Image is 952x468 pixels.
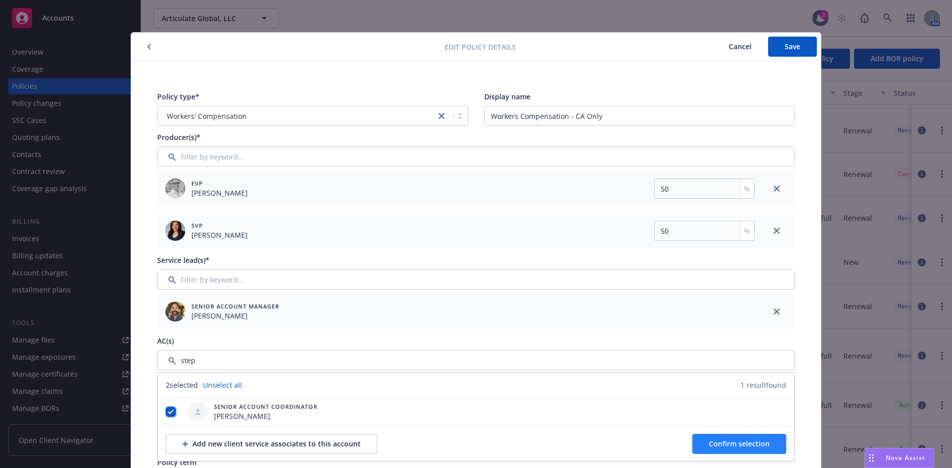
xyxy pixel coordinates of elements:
img: employee photo [165,221,185,241]
div: Add new client service associates to this account [182,434,361,453]
a: close [771,305,783,318]
a: close [771,183,783,195]
span: 2 selected [166,380,198,390]
button: Confirm selection [692,434,786,454]
span: SVP [191,221,248,230]
span: Senior Account Manager [191,302,279,310]
span: Policy term [157,457,196,467]
span: Service lead(s)* [157,255,209,265]
span: Cancel [729,42,752,51]
span: [PERSON_NAME] [191,230,248,240]
span: Confirm selection [709,439,770,448]
span: [PERSON_NAME] [214,411,318,421]
div: Drag to move [865,448,878,467]
button: Nova Assist [865,448,934,468]
span: Policy type* [157,92,199,101]
span: Senior Account Coordinator [214,402,318,411]
span: Producer(s)* [157,132,200,142]
span: Edit policy details [445,42,516,52]
img: employee photo [165,179,185,199]
span: % [744,184,750,194]
input: Filter by keyword... [157,350,795,370]
span: AC(s) [157,336,174,346]
span: Save [785,42,800,51]
a: close [436,110,448,122]
span: [PERSON_NAME] [191,188,248,198]
span: [PERSON_NAME] [191,310,279,321]
button: Add new client service associates to this account [166,434,377,454]
a: Unselect all [203,380,242,390]
span: 1 result found [741,380,786,390]
button: Cancel [712,37,768,57]
span: Display name [484,92,531,101]
input: Filter by keyword... [157,269,795,289]
span: EVP [191,179,248,188]
button: Save [768,37,817,57]
input: Filter by keyword... [157,146,795,167]
span: Nova Assist [886,453,925,462]
a: close [771,225,783,237]
span: Workers' Compensation [163,111,431,121]
span: % [744,226,750,236]
img: employee photo [165,301,185,322]
span: Workers' Compensation [167,111,247,121]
